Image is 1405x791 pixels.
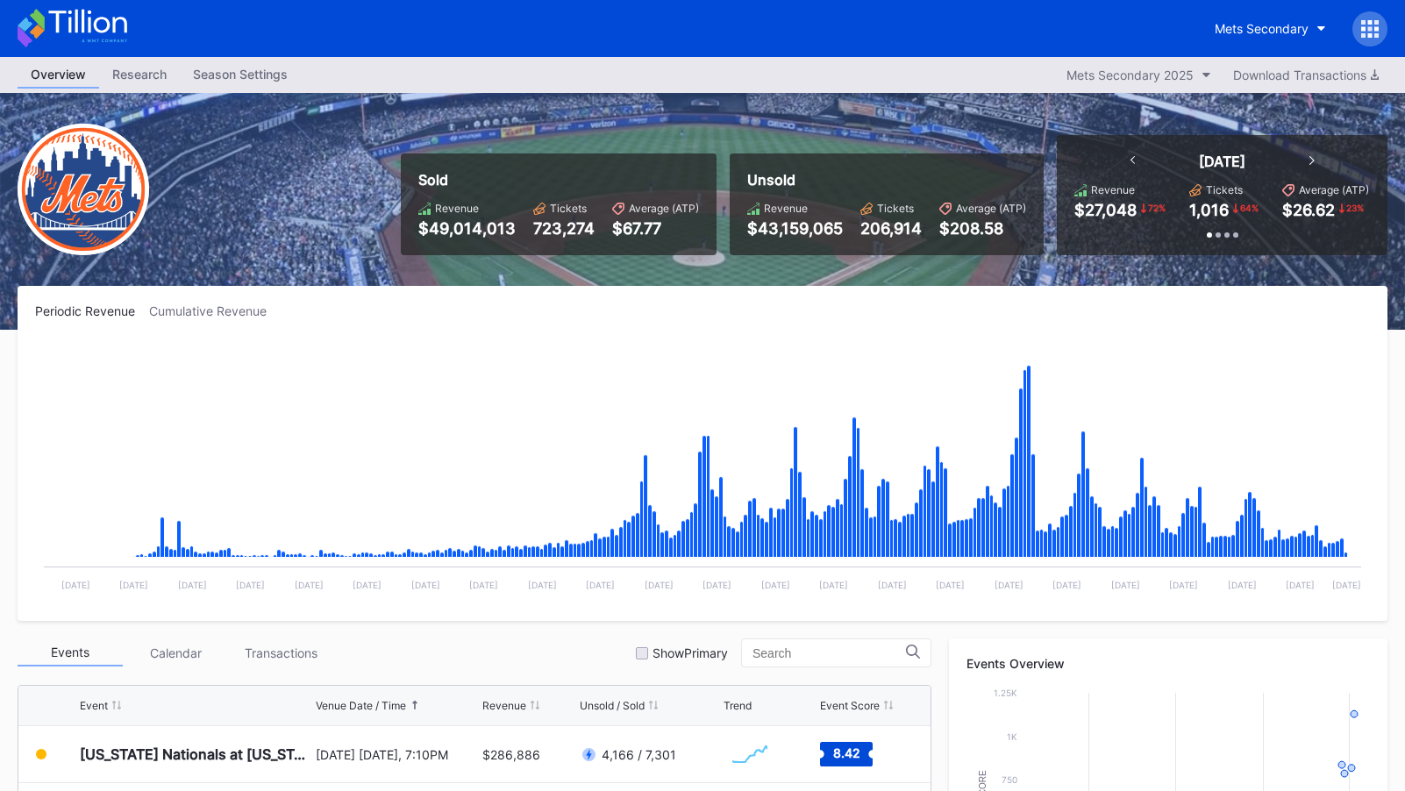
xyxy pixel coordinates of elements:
div: Trend [724,699,752,712]
div: $27,048 [1074,201,1137,219]
div: $208.58 [939,219,1026,238]
div: Calendar [123,639,228,666]
div: $43,159,065 [747,219,843,238]
button: Mets Secondary 2025 [1058,63,1220,87]
text: [DATE] [119,580,148,590]
div: Event [80,699,108,712]
div: Revenue [1091,183,1135,196]
text: [DATE] [528,580,557,590]
text: [DATE] [645,580,674,590]
text: [DATE] [178,580,207,590]
text: [DATE] [1052,580,1081,590]
div: 723,274 [533,219,595,238]
div: Average (ATP) [1299,183,1369,196]
div: Cumulative Revenue [149,303,281,318]
text: [DATE] [236,580,265,590]
text: [DATE] [1169,580,1198,590]
div: Download Transactions [1233,68,1379,82]
div: Unsold / Sold [580,699,645,712]
div: [US_STATE] Nationals at [US_STATE] Mets (Pop-Up Home Run Apple Giveaway) [80,745,311,763]
div: Unsold [747,171,1026,189]
button: Download Transactions [1224,63,1387,87]
div: Tickets [877,202,914,215]
div: $49,014,013 [418,219,516,238]
a: Research [99,61,180,89]
div: 1,016 [1189,201,1229,219]
div: 206,914 [860,219,922,238]
svg: Chart title [724,732,776,776]
div: Periodic Revenue [35,303,149,318]
text: [DATE] [995,580,1023,590]
div: Revenue [482,699,526,712]
div: Revenue [435,202,479,215]
div: 23 % [1344,201,1366,215]
div: Season Settings [180,61,301,87]
text: [DATE] [469,580,498,590]
div: Event Score [820,699,880,712]
div: [DATE] [DATE], 7:10PM [316,747,478,762]
div: Transactions [228,639,333,666]
text: [DATE] [411,580,440,590]
img: New-York-Mets-Transparent.png [18,124,149,255]
div: Venue Date / Time [316,699,406,712]
text: 1k [1007,731,1017,742]
text: 750 [1002,774,1017,785]
text: [DATE] [1228,580,1257,590]
div: 4,166 / 7,301 [602,747,676,762]
div: $26.62 [1282,201,1335,219]
text: 8.42 [833,745,860,760]
text: [DATE] [702,580,731,590]
div: Research [99,61,180,87]
text: [DATE] [1286,580,1315,590]
div: Events [18,639,123,666]
a: Overview [18,61,99,89]
text: [DATE] [61,580,90,590]
text: [DATE] [586,580,615,590]
div: $67.77 [612,219,699,238]
div: [DATE] [1199,153,1245,170]
text: [DATE] [819,580,848,590]
text: [DATE] [936,580,965,590]
div: 64 % [1238,201,1260,215]
div: $286,886 [482,747,540,762]
input: Search [752,646,906,660]
div: Revenue [764,202,808,215]
div: Sold [418,171,699,189]
div: 72 % [1146,201,1167,215]
text: [DATE] [1332,580,1361,590]
text: [DATE] [761,580,790,590]
text: [DATE] [1111,580,1140,590]
div: Average (ATP) [956,202,1026,215]
div: Mets Secondary [1215,21,1309,36]
text: 1.25k [994,688,1017,698]
div: Tickets [550,202,587,215]
div: Tickets [1206,183,1243,196]
text: [DATE] [295,580,324,590]
div: Events Overview [966,656,1370,671]
button: Mets Secondary [1202,12,1339,45]
a: Season Settings [180,61,301,89]
text: [DATE] [353,580,382,590]
text: [DATE] [878,580,907,590]
div: Show Primary [653,645,728,660]
div: Average (ATP) [629,202,699,215]
svg: Chart title [35,340,1370,603]
div: Mets Secondary 2025 [1066,68,1194,82]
